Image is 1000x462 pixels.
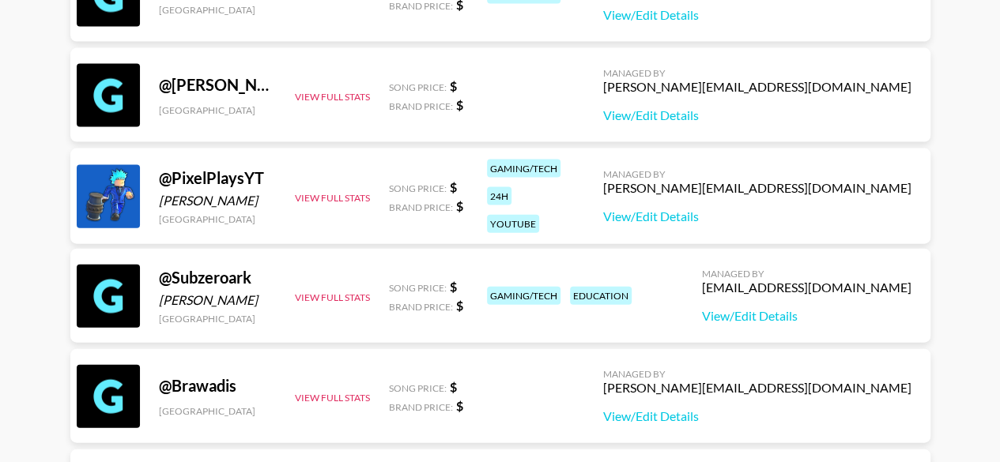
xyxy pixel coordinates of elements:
[389,100,453,112] span: Brand Price:
[389,282,447,294] span: Song Price:
[603,79,911,95] div: [PERSON_NAME][EMAIL_ADDRESS][DOMAIN_NAME]
[159,75,276,95] div: @ [PERSON_NAME]
[603,380,911,396] div: [PERSON_NAME][EMAIL_ADDRESS][DOMAIN_NAME]
[487,187,511,205] div: 24h
[159,104,276,116] div: [GEOGRAPHIC_DATA]
[456,198,463,213] strong: $
[295,192,370,204] button: View Full Stats
[389,201,453,213] span: Brand Price:
[603,67,911,79] div: Managed By
[456,97,463,112] strong: $
[295,291,370,303] button: View Full Stats
[389,81,447,93] span: Song Price:
[603,7,911,23] a: View/Edit Details
[487,215,539,233] div: youtube
[450,379,457,394] strong: $
[450,279,457,294] strong: $
[389,182,447,194] span: Song Price:
[456,298,463,313] strong: $
[159,268,276,287] div: @ Subzeroark
[295,392,370,404] button: View Full Stats
[159,213,276,225] div: [GEOGRAPHIC_DATA]
[456,398,463,413] strong: $
[159,292,276,308] div: [PERSON_NAME]
[570,287,632,305] div: education
[389,401,453,413] span: Brand Price:
[450,179,457,194] strong: $
[603,180,911,196] div: [PERSON_NAME][EMAIL_ADDRESS][DOMAIN_NAME]
[702,268,911,280] div: Managed By
[487,160,560,178] div: gaming/tech
[603,208,911,224] a: View/Edit Details
[159,376,276,396] div: @ Brawadis
[702,280,911,295] div: [EMAIL_ADDRESS][DOMAIN_NAME]
[159,405,276,417] div: [GEOGRAPHIC_DATA]
[159,168,276,188] div: @ PixelPlaysYT
[603,408,911,424] a: View/Edit Details
[389,301,453,313] span: Brand Price:
[603,107,911,123] a: View/Edit Details
[159,313,276,325] div: [GEOGRAPHIC_DATA]
[702,308,911,324] a: View/Edit Details
[159,4,276,16] div: [GEOGRAPHIC_DATA]
[159,193,276,208] div: [PERSON_NAME]
[450,78,457,93] strong: $
[603,368,911,380] div: Managed By
[487,287,560,305] div: gaming/tech
[295,91,370,103] button: View Full Stats
[389,382,447,394] span: Song Price:
[603,168,911,180] div: Managed By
